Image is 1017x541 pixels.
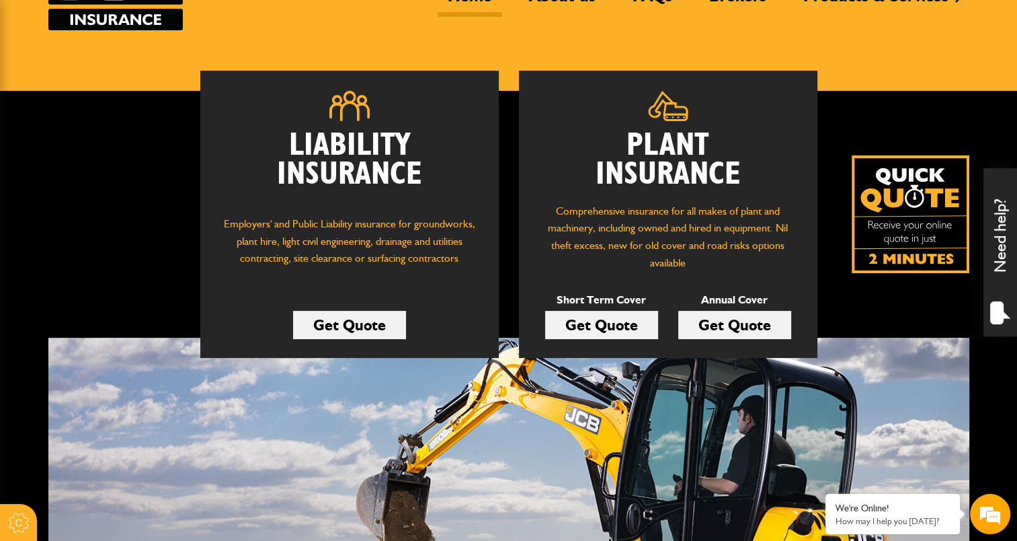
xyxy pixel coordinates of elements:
[17,124,245,154] input: Enter your last name
[183,414,244,433] em: Start Chat
[836,516,950,526] p: How may I help you today?
[539,131,797,189] h2: Plant Insurance
[678,311,791,339] a: Get Quote
[545,311,658,339] a: Get Quote
[678,291,791,309] p: Annual Cover
[852,155,969,273] img: Quick Quote
[70,75,226,93] div: Chat with us now
[539,203,797,271] p: Comprehensive insurance for all makes of plant and machinery, including owned and hired in equipm...
[836,503,950,514] div: We're Online!
[852,155,969,273] a: Get your insurance quote isn just 2-minutes
[220,7,253,39] div: Minimize live chat window
[545,291,658,309] p: Short Term Cover
[17,204,245,233] input: Enter your phone number
[220,131,479,203] h2: Liability Insurance
[23,75,56,94] img: d_20077148190_company_1631870298795_20077148190
[17,244,245,403] textarea: Type your message and hit 'Enter'
[293,311,406,339] a: Get Quote
[983,168,1017,336] div: Need help?
[17,164,245,194] input: Enter your email address
[220,215,479,280] p: Employers' and Public Liability insurance for groundworks, plant hire, light civil engineering, d...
